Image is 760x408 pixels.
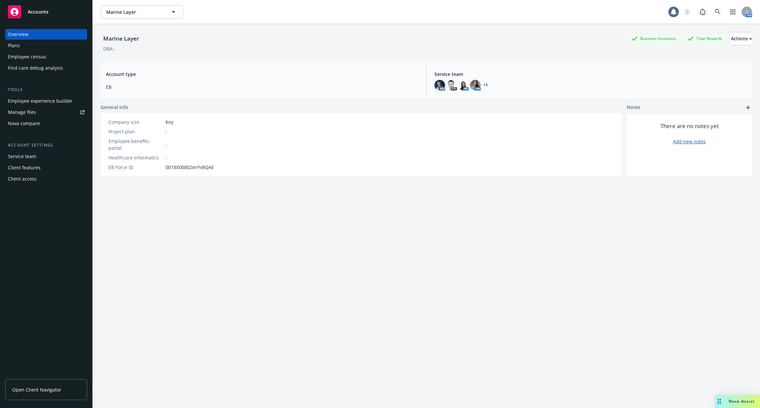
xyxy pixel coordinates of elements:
[684,34,726,43] div: Total Rewards
[5,107,87,118] a: Manage files
[109,154,163,161] div: Healthcare Informatics
[681,5,694,18] a: Start snowing
[109,138,163,152] div: Employee benefits portal
[8,51,46,62] div: Employee census
[8,107,36,118] div: Manage files
[101,104,128,111] span: General info
[711,5,724,18] a: Search
[166,154,167,161] span: -
[5,96,87,106] a: Employee experience builder
[715,395,723,408] div: Drag to move
[627,104,640,112] span: Notes
[5,63,87,73] a: Find care debug analysis
[103,45,115,52] div: DBA: -
[8,96,73,106] div: Employee experience builder
[8,29,28,40] div: Overview
[446,80,457,90] img: photo
[470,80,481,90] img: photo
[101,34,142,43] div: Marine Layer
[5,29,87,40] a: Overview
[5,40,87,51] a: Plans
[109,164,163,171] div: EB Force ID
[8,63,63,73] div: Find care debug analysis
[106,84,418,90] span: EB
[5,142,87,149] div: Account settings
[8,118,40,129] div: Nova compare
[166,164,214,171] span: 0018X00002xnYv8QAE
[696,5,709,18] a: Report a Bug
[106,9,163,16] span: Marine Layer
[5,51,87,62] a: Employee census
[28,9,48,15] span: Accounts
[166,141,167,148] span: -
[101,5,183,18] button: Marine Layer
[729,398,755,404] span: Nova Assist
[731,32,752,45] button: Actions
[109,128,163,135] div: Project plan
[744,104,752,112] a: add
[726,5,740,18] a: Switch app
[12,386,61,393] span: Open Client Navigator
[5,3,87,21] a: Accounts
[483,83,488,87] a: +1
[109,119,163,125] div: Company size
[673,138,706,145] a: Add new notes
[434,80,445,90] img: photo
[8,162,41,173] div: Client features
[166,128,167,135] span: -
[715,395,760,408] button: Nova Assist
[458,80,469,90] img: photo
[8,151,36,162] div: Service team
[5,86,87,93] div: Tools
[5,174,87,184] a: Client access
[434,71,747,78] span: Service team
[628,34,679,43] div: Business Insurance
[660,122,719,130] span: There are no notes yet
[166,119,174,125] span: Key
[8,40,20,51] div: Plans
[106,71,418,78] span: Account type
[5,118,87,129] a: Nova compare
[5,151,87,162] a: Service team
[8,174,37,184] div: Client access
[5,162,87,173] a: Client features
